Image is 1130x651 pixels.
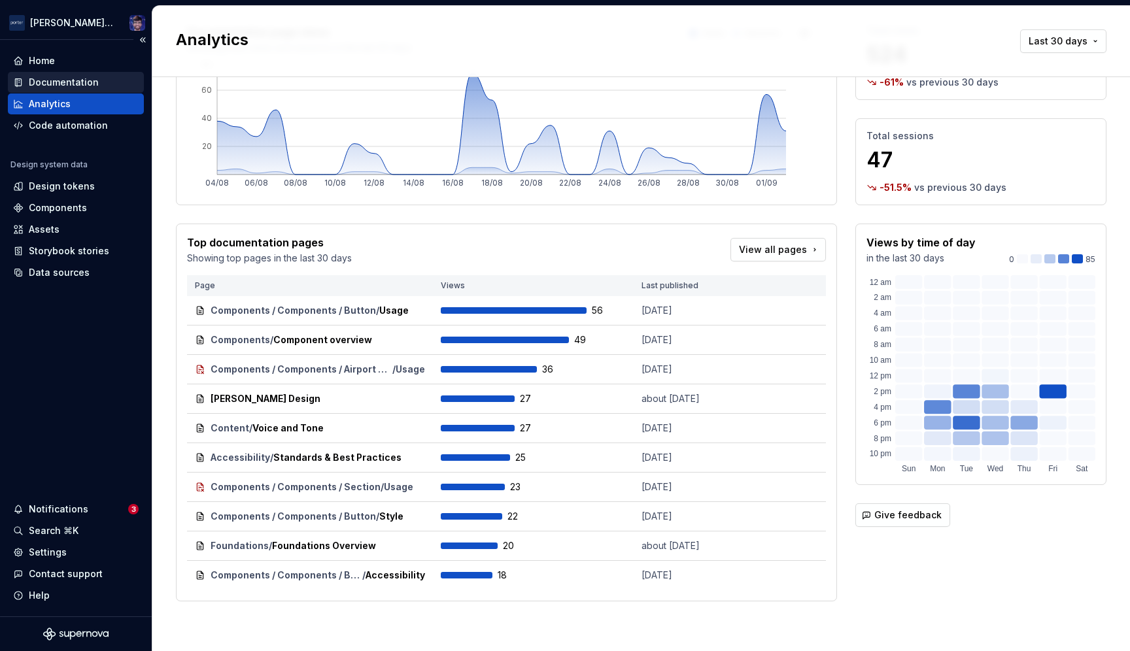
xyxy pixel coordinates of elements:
div: Design system data [10,159,88,170]
button: Search ⌘K [8,520,144,541]
span: Components / Components / Airport Code [211,363,392,376]
span: Component overview [273,333,372,346]
tspan: 20/08 [520,178,543,188]
text: Wed [987,464,1003,473]
tspan: 10/08 [324,178,346,188]
a: Assets [8,219,144,240]
tspan: 40 [201,113,212,123]
span: Usage [379,304,409,317]
p: [DATE] [642,363,740,376]
span: Foundations Overview [272,539,376,552]
button: Give feedback [855,503,950,527]
span: Foundations [211,539,269,552]
p: about [DATE] [642,539,740,552]
div: Data sources [29,266,90,279]
text: 2 am [874,293,891,302]
div: Documentation [29,76,99,89]
tspan: 26/08 [638,178,660,188]
span: Give feedback [874,509,942,522]
p: vs previous 30 days [906,76,999,89]
span: Content [211,422,249,435]
div: 85 [1009,254,1095,265]
span: 18 [498,569,532,582]
p: [DATE] [642,304,740,317]
text: 4 am [874,309,891,318]
span: Components / Components / Button [211,569,362,582]
th: Page [187,275,433,296]
text: Mon [930,464,945,473]
tspan: 04/08 [205,178,229,188]
span: 27 [520,422,554,435]
tspan: 22/08 [559,178,581,188]
span: / [381,480,384,493]
tspan: 60 [201,85,212,95]
p: [DATE] [642,451,740,464]
a: Settings [8,542,144,563]
p: about [DATE] [642,392,740,405]
p: Total sessions [866,129,1095,142]
p: [DATE] [642,510,740,523]
p: -61 % [880,76,904,89]
span: Voice and Tone [252,422,324,435]
a: Supernova Logo [43,627,109,641]
div: Home [29,54,55,67]
p: [DATE] [642,480,740,493]
span: Components [211,333,270,346]
a: Data sources [8,262,144,283]
text: 10 am [870,356,891,365]
button: [PERSON_NAME] AirlinesColin LeBlanc [3,8,149,37]
img: Colin LeBlanc [129,15,145,31]
span: 25 [515,451,549,464]
button: Notifications3 [8,499,144,520]
span: Style [379,510,403,523]
a: Documentation [8,72,144,93]
span: Components / Components / Button [211,304,376,317]
text: 4 pm [874,403,891,412]
p: -51.5 % [880,181,912,194]
span: 23 [510,480,544,493]
span: Standards & Best Practices [273,451,402,464]
p: [DATE] [642,422,740,435]
tspan: 20 [202,141,212,151]
span: / [249,422,252,435]
span: Usage [396,363,425,376]
a: Home [8,50,144,71]
div: Components [29,201,87,214]
button: Collapse sidebar [133,31,152,49]
text: 6 pm [874,418,891,427]
span: 27 [520,392,554,405]
span: 22 [507,510,541,523]
h2: Analytics [176,29,999,50]
p: Views by time of day [866,235,976,250]
tspan: 28/08 [677,178,700,188]
span: / [269,539,272,552]
div: Notifications [29,503,88,516]
tspan: 06/08 [245,178,268,188]
div: Analytics [29,97,71,110]
text: 12 pm [870,371,891,380]
span: / [376,510,379,523]
span: / [270,333,273,346]
text: 8 pm [874,434,891,443]
tspan: 12/08 [364,178,385,188]
th: Views [433,275,634,296]
span: Components / Components / Section [211,480,381,493]
span: 36 [542,363,576,376]
text: 12 am [870,278,891,287]
a: Storybook stories [8,241,144,261]
th: Last published [634,275,747,296]
a: Code automation [8,115,144,136]
a: Design tokens [8,176,144,197]
span: / [392,363,396,376]
text: 8 am [874,340,891,349]
span: Components / Components / Button [211,510,376,523]
span: Accessibility [366,569,425,582]
div: Design tokens [29,180,95,193]
tspan: 08/08 [284,178,307,188]
tspan: 14/08 [403,178,424,188]
p: Top documentation pages [187,235,352,250]
text: 2 pm [874,387,891,396]
div: Help [29,589,50,602]
tspan: 18/08 [481,178,503,188]
span: Last 30 days [1029,35,1087,48]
